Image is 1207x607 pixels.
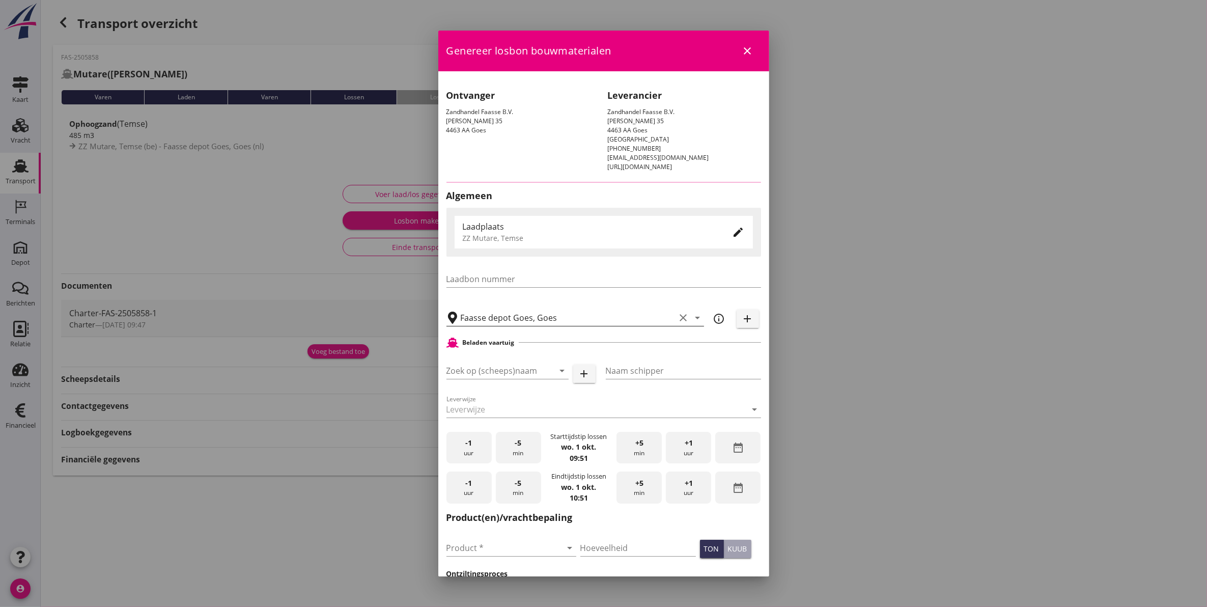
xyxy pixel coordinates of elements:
div: min [496,432,541,464]
span: +1 [685,478,693,489]
strong: 09:51 [570,453,588,463]
i: edit [733,226,745,238]
i: add [578,368,591,380]
div: Starttijdstip lossen [550,432,607,442]
i: add [742,313,754,325]
div: uur [446,432,492,464]
span: +5 [635,437,643,449]
i: date_range [732,482,744,494]
div: ZZ Mutare, Temse [463,233,716,243]
i: arrow_drop_down [749,403,761,416]
i: clear [678,312,690,324]
h2: Algemeen [446,189,761,203]
div: Eindtijdstip lossen [551,472,606,481]
i: arrow_drop_down [564,542,576,554]
input: Product * [446,540,562,556]
h2: Leverancier [608,89,761,102]
div: min [496,472,541,504]
input: Losplaats [461,310,676,326]
strong: 10:51 [570,493,588,503]
div: min [616,432,662,464]
div: uur [446,472,492,504]
input: Laadbon nummer [446,271,761,287]
span: -1 [466,437,472,449]
span: -5 [515,478,522,489]
div: min [616,472,662,504]
div: Zandhandel Faasse B.V. [PERSON_NAME] 35 4463 AA Goes [442,79,604,176]
i: arrow_drop_down [556,365,569,377]
i: arrow_drop_down [692,312,704,324]
input: Zoek op (scheeps)naam [446,363,540,379]
strong: wo. 1 okt. [561,442,596,452]
input: Naam schipper [606,363,761,379]
span: +5 [635,478,643,489]
div: Zandhandel Faasse B.V. [PERSON_NAME] 35 4463 AA Goes [GEOGRAPHIC_DATA] [PHONE_NUMBER] [EMAIL_ADDR... [604,79,765,176]
i: info_outline [713,313,725,325]
button: kuub [724,540,751,558]
div: Laadplaats [463,220,716,233]
div: kuub [728,543,747,554]
div: Genereer losbon bouwmaterialen [438,31,769,71]
i: date_range [732,442,744,454]
div: uur [666,432,711,464]
h2: Ontvanger [446,89,600,102]
div: ton [704,543,719,554]
h3: Ontziltingsproces [446,568,761,579]
h2: Product(en)/vrachtbepaling [446,511,761,525]
h2: Beladen vaartuig [463,338,515,347]
span: -5 [515,437,522,449]
button: ton [700,540,724,558]
div: uur [666,472,711,504]
strong: wo. 1 okt. [561,482,596,492]
i: close [742,45,754,57]
span: +1 [685,437,693,449]
span: -1 [466,478,472,489]
input: Hoeveelheid [580,540,696,556]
